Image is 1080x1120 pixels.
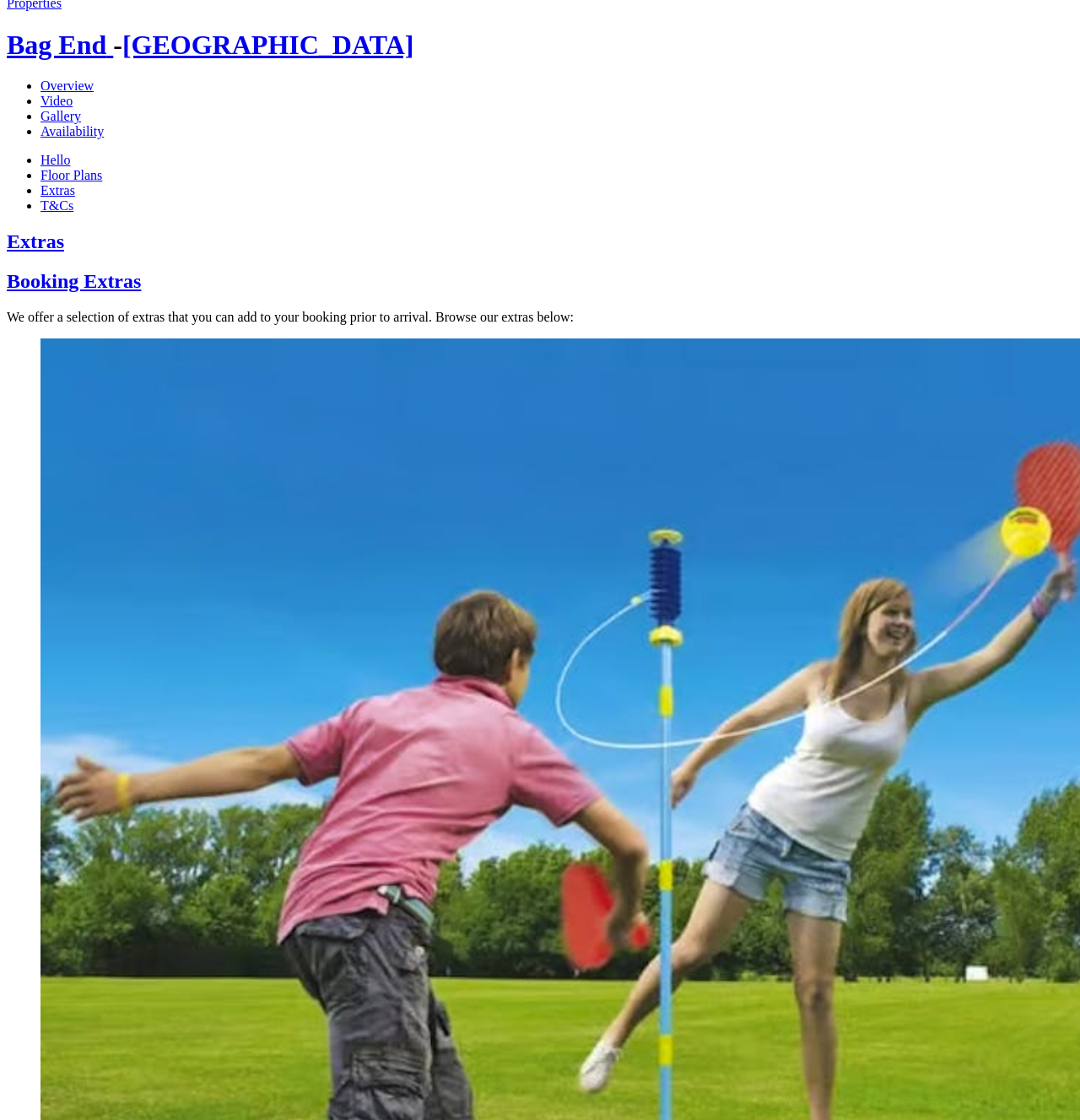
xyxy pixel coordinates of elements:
[122,30,413,60] a: [GEOGRAPHIC_DATA]
[7,30,106,60] span: Bag End
[40,153,71,167] a: Hello
[40,198,73,213] a: T&Cs
[40,124,104,138] a: Availability
[7,270,141,292] a: Booking Extras
[40,109,81,123] a: Gallery
[7,310,1073,325] p: We offer a selection of extras that you can add to your booking prior to arrival. Browse our extr...
[40,183,75,197] a: Extras
[113,30,413,60] span: -
[40,78,94,93] a: Overview
[40,94,73,108] a: Video
[40,168,102,182] a: Floor Plans
[7,30,113,60] a: Bag End
[7,230,1073,253] a: Extras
